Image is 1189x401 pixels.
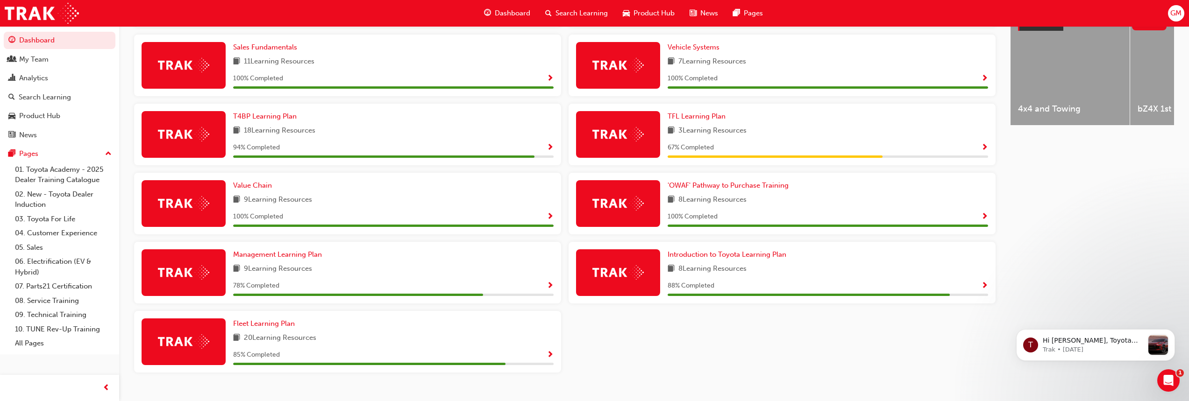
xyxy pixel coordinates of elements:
span: Show Progress [981,213,988,221]
img: Trak [5,3,79,24]
span: people-icon [8,56,15,64]
span: 9 Learning Resources [244,263,312,275]
a: Introduction to Toyota Learning Plan [668,249,790,260]
span: car-icon [8,112,15,120]
img: Trak [158,196,209,211]
span: search-icon [545,7,552,19]
div: My Team [19,54,49,65]
span: 8 Learning Resources [678,263,747,275]
iframe: Intercom live chat [1157,369,1180,392]
a: 01. Toyota Academy - 2025 Dealer Training Catalogue [11,162,115,187]
a: T4BP Learning Plan [233,111,300,122]
span: 100 % Completed [233,73,283,84]
span: chart-icon [8,74,15,83]
span: 20 Learning Resources [244,332,316,344]
a: 07. Parts21 Certification [11,279,115,294]
a: 03. Toyota For Life [11,212,115,226]
span: TFL Learning Plan [668,112,726,120]
span: book-icon [668,194,675,206]
span: book-icon [668,263,675,275]
a: TFL Learning Plan [668,111,729,122]
span: Pages [744,8,763,19]
div: Analytics [19,73,48,84]
div: News [19,130,37,141]
span: car-icon [623,7,630,19]
a: guage-iconDashboard [477,4,538,23]
a: search-iconSearch Learning [538,4,615,23]
a: 09. Technical Training [11,308,115,322]
img: Trak [592,127,644,141]
span: up-icon [105,148,112,160]
button: Show Progress [981,73,988,84]
button: GM [1168,5,1184,21]
span: 8 Learning Resources [678,194,747,206]
span: Introduction to Toyota Learning Plan [668,250,786,259]
img: Trak [158,58,209,72]
span: news-icon [8,131,15,140]
span: Fleet Learning Plan [233,319,295,328]
a: 06. Electrification (EV & Hybrid) [11,254,115,279]
span: book-icon [233,125,240,137]
a: 'OWAF' Pathway to Purchase Training [668,180,792,191]
button: DashboardMy TeamAnalyticsSearch LearningProduct HubNews [4,30,115,145]
span: book-icon [233,263,240,275]
span: Show Progress [547,75,554,83]
a: Sales Fundamentals [233,42,301,53]
a: Fleet Learning Plan [233,318,299,329]
span: 7 Learning Resources [678,56,746,68]
a: 02. New - Toyota Dealer Induction [11,187,115,212]
button: Show Progress [547,73,554,84]
a: My Team [4,51,115,68]
a: Product Hub [4,107,115,125]
a: Analytics [4,70,115,87]
span: 88 % Completed [668,281,714,291]
button: Show Progress [981,211,988,223]
div: Product Hub [19,111,60,121]
span: book-icon [668,125,675,137]
span: book-icon [233,56,240,68]
img: Trak [158,334,209,349]
span: Show Progress [981,282,988,290]
a: Management Learning Plan [233,249,326,260]
span: 9 Learning Resources [244,194,312,206]
span: Product Hub [634,8,675,19]
span: Management Learning Plan [233,250,322,259]
span: 67 % Completed [668,142,714,153]
a: car-iconProduct Hub [615,4,682,23]
span: 94 % Completed [233,142,280,153]
span: Search Learning [555,8,608,19]
a: All Pages [11,336,115,351]
button: Show Progress [981,280,988,292]
span: 18 Learning Resources [244,125,315,137]
span: Show Progress [981,75,988,83]
span: Dashboard [495,8,530,19]
span: 'OWAF' Pathway to Purchase Training [668,181,789,190]
span: 85 % Completed [233,350,280,360]
span: GM [1170,8,1182,19]
span: news-icon [690,7,697,19]
span: pages-icon [733,7,740,19]
a: news-iconNews [682,4,726,23]
span: 11 Learning Resources [244,56,314,68]
span: guage-icon [484,7,491,19]
iframe: Intercom notifications message [1002,310,1189,376]
span: News [700,8,718,19]
span: Show Progress [547,144,554,152]
button: Pages [4,145,115,162]
a: pages-iconPages [726,4,770,23]
span: Vehicle Systems [668,43,719,51]
span: Sales Fundamentals [233,43,297,51]
a: Dashboard [4,32,115,49]
span: Show Progress [981,144,988,152]
span: 4x4 and Towing [1018,104,1122,114]
a: 08. Service Training [11,294,115,308]
span: book-icon [233,194,240,206]
div: Search Learning [19,92,71,103]
button: Show Progress [547,349,554,361]
img: Trak [592,196,644,211]
a: Search Learning [4,89,115,106]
